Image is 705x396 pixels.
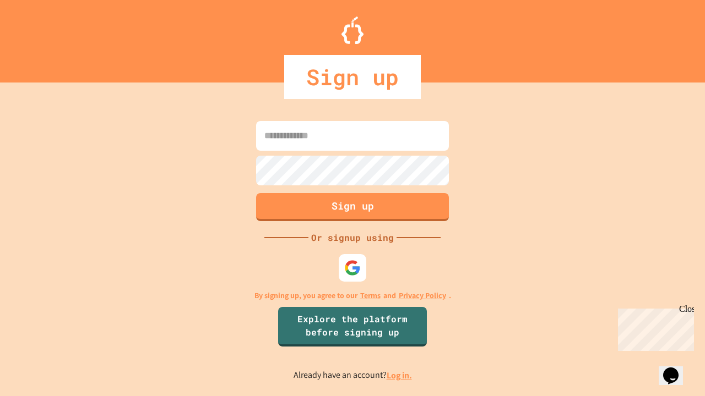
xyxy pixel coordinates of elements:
[659,352,694,385] iframe: chat widget
[254,290,451,301] p: By signing up, you agree to our and .
[4,4,76,70] div: Chat with us now!Close
[308,231,397,244] div: Or signup using
[387,370,412,381] a: Log in.
[256,193,449,221] button: Sign up
[294,369,412,382] p: Already have an account?
[614,304,694,351] iframe: chat widget
[284,55,421,99] div: Sign up
[341,16,364,44] img: Logo.svg
[278,307,427,346] a: Explore the platform before signing up
[360,290,381,301] a: Terms
[399,290,446,301] a: Privacy Policy
[344,260,361,276] img: google-icon.svg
